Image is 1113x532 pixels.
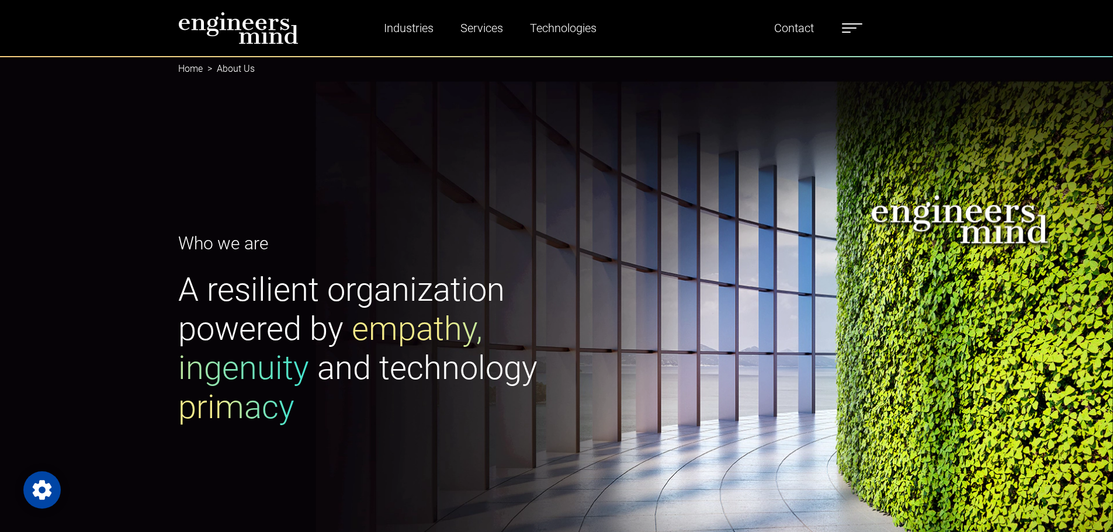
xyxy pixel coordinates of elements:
p: Who we are [178,230,550,256]
span: primacy [178,388,294,426]
a: Contact [769,15,819,41]
a: Industries [379,15,438,41]
a: Services [456,15,508,41]
h1: A resilient organization powered by and technology [178,270,550,427]
span: empathy, ingenuity [178,310,483,387]
li: About Us [203,62,255,76]
img: logo [178,12,299,44]
nav: breadcrumb [178,56,935,82]
a: Technologies [525,15,601,41]
a: Home [178,63,203,74]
